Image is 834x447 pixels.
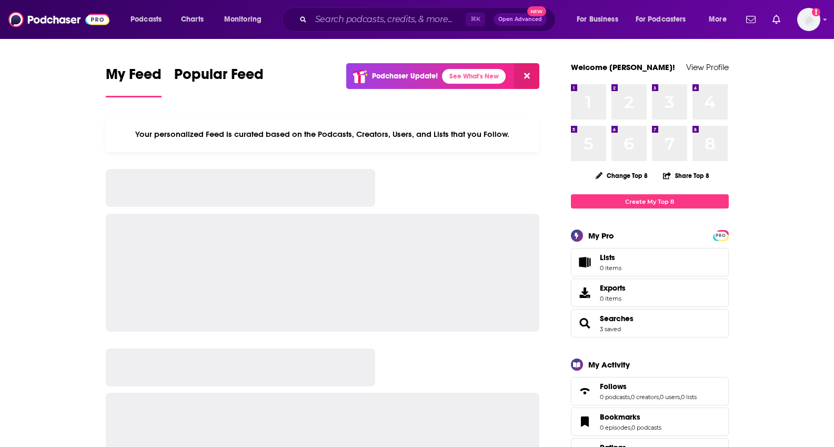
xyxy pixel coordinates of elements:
[600,325,621,333] a: 3 saved
[575,255,596,270] span: Lists
[629,11,701,28] button: open menu
[600,253,615,262] span: Lists
[630,393,631,401] span: ,
[681,393,697,401] a: 0 lists
[600,253,621,262] span: Lists
[680,393,681,401] span: ,
[106,116,540,152] div: Your personalized Feed is curated based on the Podcasts, Creators, Users, and Lists that you Follow.
[575,414,596,429] a: Bookmarks
[106,65,162,90] span: My Feed
[715,231,727,239] a: PRO
[527,6,546,16] span: New
[600,412,661,422] a: Bookmarks
[224,12,262,27] span: Monitoring
[600,382,627,391] span: Follows
[797,8,820,31] span: Logged in as mgehrig2
[600,393,630,401] a: 0 podcasts
[631,424,661,431] a: 0 podcasts
[768,11,785,28] a: Show notifications dropdown
[600,295,626,302] span: 0 items
[797,8,820,31] img: User Profile
[575,384,596,399] a: Follows
[372,72,438,81] p: Podchaser Update!
[571,248,729,276] a: Lists
[600,283,626,293] span: Exports
[659,393,660,401] span: ,
[571,377,729,405] span: Follows
[742,11,760,28] a: Show notifications dropdown
[797,8,820,31] button: Show profile menu
[600,264,621,272] span: 0 items
[701,11,740,28] button: open menu
[662,165,710,186] button: Share Top 8
[630,424,631,431] span: ,
[575,285,596,300] span: Exports
[631,393,659,401] a: 0 creators
[466,13,485,26] span: ⌘ K
[709,12,727,27] span: More
[600,412,640,422] span: Bookmarks
[571,279,729,307] a: Exports
[812,8,820,16] svg: Add a profile image
[660,393,680,401] a: 0 users
[181,12,204,27] span: Charts
[589,169,655,182] button: Change Top 8
[569,11,631,28] button: open menu
[106,65,162,97] a: My Feed
[442,69,506,84] a: See What's New
[498,17,542,22] span: Open Advanced
[174,65,264,90] span: Popular Feed
[174,11,210,28] a: Charts
[571,408,729,436] span: Bookmarks
[600,382,697,391] a: Follows
[636,12,686,27] span: For Podcasters
[588,231,614,241] div: My Pro
[577,12,618,27] span: For Business
[311,11,466,28] input: Search podcasts, credits, & more...
[600,314,634,323] a: Searches
[494,13,547,26] button: Open AdvancedNew
[130,12,162,27] span: Podcasts
[174,65,264,97] a: Popular Feed
[571,62,675,72] a: Welcome [PERSON_NAME]!
[571,194,729,208] a: Create My Top 8
[123,11,175,28] button: open menu
[217,11,275,28] button: open menu
[8,9,109,29] img: Podchaser - Follow, Share and Rate Podcasts
[600,424,630,431] a: 0 episodes
[571,309,729,337] span: Searches
[575,316,596,331] a: Searches
[292,7,566,32] div: Search podcasts, credits, & more...
[686,62,729,72] a: View Profile
[588,360,630,370] div: My Activity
